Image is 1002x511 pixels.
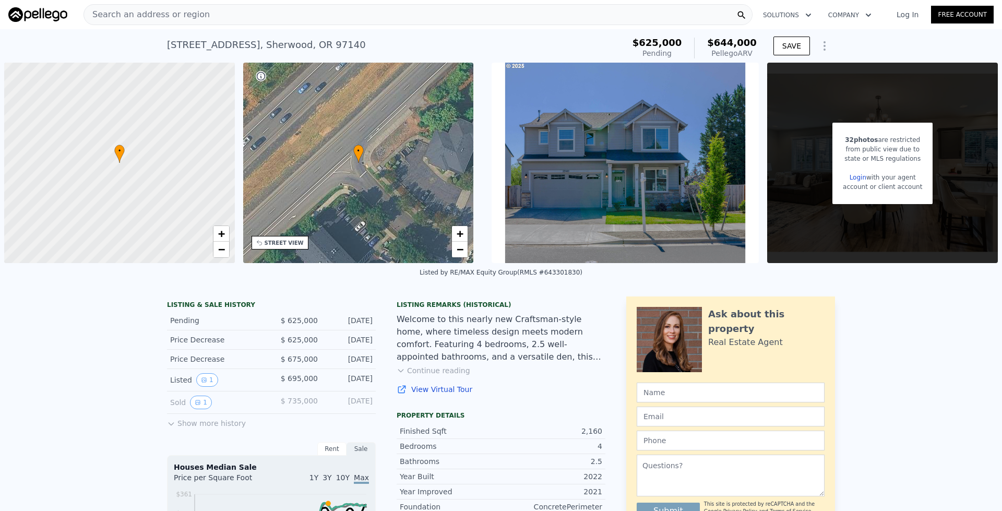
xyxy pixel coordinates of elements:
div: Bedrooms [400,441,501,451]
div: 2021 [501,486,602,497]
span: 1Y [309,473,318,482]
span: Search an address or region [84,8,210,21]
button: SAVE [773,37,810,55]
div: 2022 [501,471,602,482]
div: Ask about this property [708,307,825,336]
div: Rent [317,442,347,456]
button: Show more history [167,414,246,429]
span: $ 625,000 [281,316,318,325]
div: Bathrooms [400,456,501,467]
div: [STREET_ADDRESS] , Sherwood , OR 97140 [167,38,366,52]
div: Pending [170,315,263,326]
span: 10Y [336,473,350,482]
input: Email [637,407,825,426]
span: with your agent [866,174,916,181]
div: Real Estate Agent [708,336,783,349]
div: Year Built [400,471,501,482]
a: Zoom in [213,226,229,242]
div: STREET VIEW [265,239,304,247]
div: • [353,145,364,163]
img: Pellego [8,7,67,22]
div: [DATE] [326,396,373,409]
div: account or client account [843,182,922,192]
div: Price Decrease [170,354,263,364]
div: Price per Square Foot [174,472,271,489]
button: View historical data [190,396,212,409]
div: Houses Median Sale [174,462,369,472]
div: [DATE] [326,373,373,387]
div: Finished Sqft [400,426,501,436]
div: [DATE] [326,354,373,364]
a: Zoom out [452,242,468,257]
div: are restricted [843,135,922,145]
button: View historical data [196,373,218,387]
span: • [353,146,364,156]
span: • [114,146,125,156]
div: Pellego ARV [707,48,757,58]
tspan: $361 [176,491,192,498]
a: Login [850,174,866,181]
div: 2,160 [501,426,602,436]
a: View Virtual Tour [397,384,605,395]
a: Free Account [931,6,994,23]
span: $644,000 [707,37,757,48]
input: Name [637,383,825,402]
div: Listed by RE/MAX Equity Group (RMLS #643301830) [420,269,582,276]
div: Welcome to this nearly new Craftsman-style home, where timeless design meets modern comfort. Feat... [397,313,605,363]
span: $ 625,000 [281,336,318,344]
div: [DATE] [326,335,373,345]
span: $625,000 [633,37,682,48]
span: 32 photos [845,136,878,144]
span: + [457,227,463,240]
button: Company [820,6,880,25]
img: Sale: 155557664 Parcel: 72579502 [492,63,759,263]
div: [DATE] [326,315,373,326]
div: 2.5 [501,456,602,467]
div: from public view due to [843,145,922,154]
span: + [218,227,224,240]
div: Listed [170,373,263,387]
a: Log In [884,9,931,20]
div: • [114,145,125,163]
span: $ 695,000 [281,374,318,383]
span: 3Y [323,473,331,482]
div: Property details [397,411,605,420]
span: Max [354,473,369,484]
a: Zoom out [213,242,229,257]
span: $ 675,000 [281,355,318,363]
div: Sold [170,396,263,409]
div: LISTING & SALE HISTORY [167,301,376,311]
button: Show Options [814,35,835,56]
div: Price Decrease [170,335,263,345]
input: Phone [637,431,825,450]
span: − [218,243,224,256]
div: 4 [501,441,602,451]
a: Zoom in [452,226,468,242]
div: state or MLS regulations [843,154,922,163]
span: − [457,243,463,256]
button: Solutions [755,6,820,25]
div: Pending [633,48,682,58]
div: Year Improved [400,486,501,497]
div: Sale [347,442,376,456]
button: Continue reading [397,365,470,376]
span: $ 735,000 [281,397,318,405]
div: Listing Remarks (Historical) [397,301,605,309]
